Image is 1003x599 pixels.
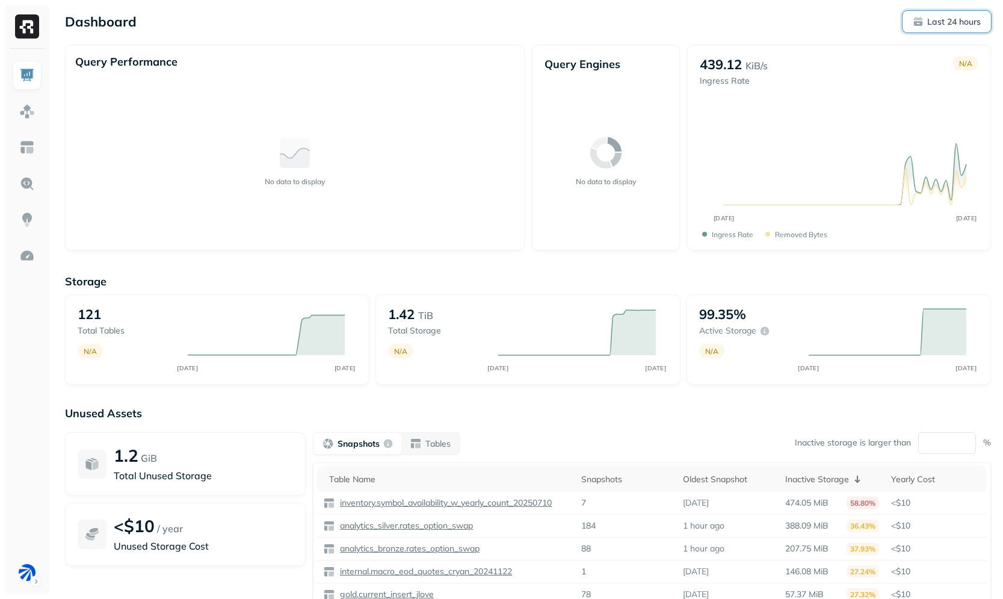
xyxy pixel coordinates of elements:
[699,306,746,323] p: 99.35%
[745,58,768,73] p: KiB/s
[581,520,596,532] p: 184
[714,214,735,222] tspan: [DATE]
[847,565,879,578] p: 27.24%
[891,497,981,509] p: <$10
[19,564,35,581] img: BAM
[323,566,335,578] img: table
[65,13,137,30] p: Dashboard
[891,474,981,485] div: Yearly Cost
[847,520,879,532] p: 36.43%
[581,543,591,554] p: 88
[335,543,480,554] a: analytics_bronze.rates_option_swap
[19,104,35,119] img: Assets
[338,497,552,509] p: inventory.symbol_availability_w_yearly_count_20250710
[394,347,407,356] p: N/A
[683,520,724,532] p: 1 hour ago
[335,364,356,371] tspan: [DATE]
[177,364,198,371] tspan: [DATE]
[335,497,552,509] a: inventory.symbol_availability_w_yearly_count_20250710
[338,566,512,577] p: internal.macro_eod_quotes_cryan_20241122
[157,521,183,536] p: / year
[847,497,879,509] p: 58.80%
[798,364,819,371] tspan: [DATE]
[15,14,39,39] img: Ryft
[645,364,666,371] tspan: [DATE]
[84,347,97,356] p: N/A
[425,438,451,450] p: Tables
[19,176,35,191] img: Query Explorer
[323,543,335,555] img: table
[903,11,991,33] button: Last 24 hours
[114,445,138,466] p: 1.2
[891,543,981,554] p: <$10
[19,248,35,264] img: Optimization
[683,543,724,554] p: 1 hour ago
[785,497,829,509] p: 474.05 MiB
[683,474,773,485] div: Oldest Snapshot
[847,542,879,555] p: 37.93%
[581,474,671,485] div: Snapshots
[927,16,981,28] p: Last 24 hours
[323,520,335,532] img: table
[65,406,991,420] p: Unused Assets
[683,566,709,577] p: [DATE]
[78,325,176,337] p: Total tables
[699,325,756,337] p: Active storage
[959,59,972,68] p: N/A
[795,437,911,448] p: Inactive storage is larger than
[335,520,473,532] a: analytics_silver.rates_option_swap
[19,140,35,155] img: Asset Explorer
[19,67,35,83] img: Dashboard
[785,543,829,554] p: 207.75 MiB
[114,468,293,483] p: Total Unused Storage
[785,566,829,577] p: 146.08 MiB
[891,520,981,532] p: <$10
[545,57,668,71] p: Query Engines
[956,214,977,222] tspan: [DATE]
[700,56,742,73] p: 439.12
[388,325,486,337] p: Total storage
[775,230,827,239] p: Removed bytes
[114,539,293,553] p: Unused Storage Cost
[65,275,991,288] p: Storage
[487,364,508,371] tspan: [DATE]
[388,306,415,323] p: 1.42
[576,177,636,186] p: No data to display
[338,543,480,554] p: analytics_bronze.rates_option_swap
[712,230,753,239] p: Ingress Rate
[265,177,325,186] p: No data to display
[323,497,335,509] img: table
[955,364,977,371] tspan: [DATE]
[19,212,35,228] img: Insights
[891,566,981,577] p: <$10
[700,75,768,87] p: Ingress Rate
[335,566,512,577] a: internal.macro_eod_quotes_cryan_20241122
[114,515,155,536] p: <$10
[785,474,849,485] p: Inactive Storage
[581,497,586,509] p: 7
[705,347,718,356] p: N/A
[75,55,177,69] p: Query Performance
[581,566,586,577] p: 1
[785,520,829,532] p: 388.09 MiB
[329,474,569,485] div: Table Name
[141,451,157,465] p: GiB
[683,497,709,509] p: [DATE]
[338,438,380,450] p: Snapshots
[983,437,991,448] p: %
[418,308,433,323] p: TiB
[78,306,101,323] p: 121
[338,520,473,532] p: analytics_silver.rates_option_swap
